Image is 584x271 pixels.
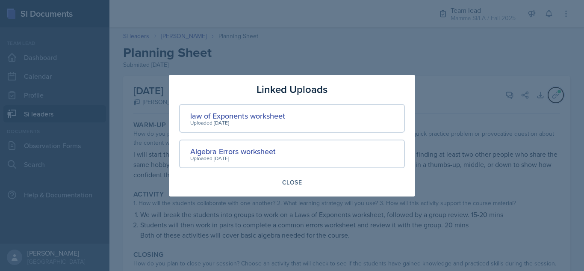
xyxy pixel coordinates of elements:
div: Algebra Errors worksheet [190,146,276,157]
div: Uploaded [DATE] [190,155,276,162]
h3: Linked Uploads [257,82,327,97]
button: Close [277,175,307,190]
div: law of Exponents worksheet [190,110,285,122]
div: Uploaded [DATE] [190,119,285,127]
div: Close [282,179,302,186]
